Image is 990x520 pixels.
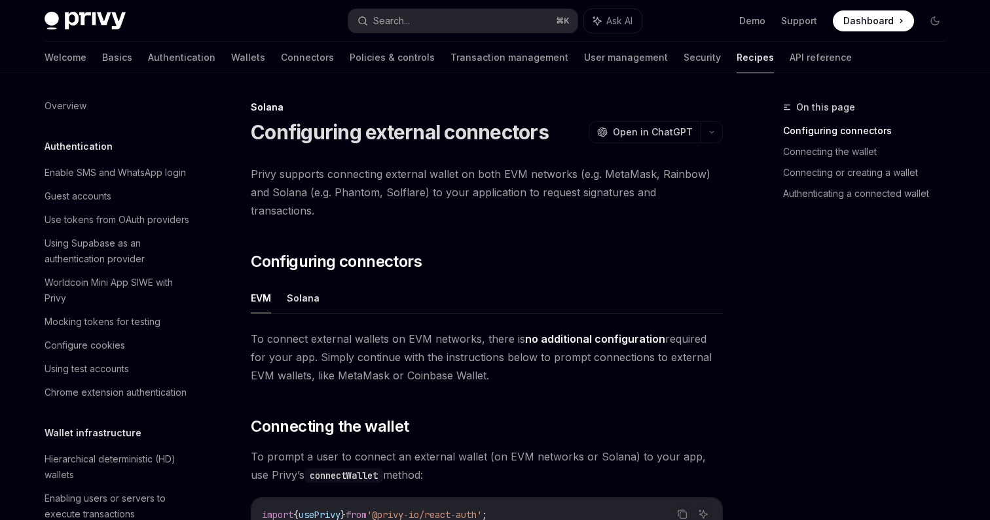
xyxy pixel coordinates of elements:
[45,188,111,204] div: Guest accounts
[45,212,189,228] div: Use tokens from OAuth providers
[783,120,956,141] a: Configuring connectors
[34,310,202,334] a: Mocking tokens for testing
[833,10,914,31] a: Dashboard
[34,447,202,487] a: Hierarchical deterministic (HD) wallets
[34,334,202,357] a: Configure cookies
[251,330,723,385] span: To connect external wallets on EVM networks, there is required for your app. Simply continue with...
[606,14,632,27] span: Ask AI
[584,42,668,73] a: User management
[45,314,160,330] div: Mocking tokens for testing
[231,42,265,73] a: Wallets
[613,126,693,139] span: Open in ChatGPT
[584,9,642,33] button: Ask AI
[373,13,410,29] div: Search...
[783,183,956,204] a: Authenticating a connected wallet
[450,42,568,73] a: Transaction management
[45,361,129,377] div: Using test accounts
[589,121,701,143] button: Open in ChatGPT
[45,338,125,353] div: Configure cookies
[45,165,186,181] div: Enable SMS and WhatsApp login
[251,251,422,272] span: Configuring connectors
[525,332,665,345] strong: no additional configuration
[843,14,894,27] span: Dashboard
[925,10,945,31] button: Toggle dark mode
[737,42,774,73] a: Recipes
[684,42,721,73] a: Security
[251,416,409,437] span: Connecting the wallet
[251,120,549,144] h1: Configuring external connectors
[304,468,383,483] code: connectWallet
[34,94,202,118] a: Overview
[287,283,320,313] button: Solana
[796,99,855,115] span: On this page
[790,42,852,73] a: API reference
[281,42,334,73] a: Connectors
[34,271,202,310] a: Worldcoin Mini App SIWE with Privy
[45,425,141,441] h5: Wallet infrastructure
[45,98,86,114] div: Overview
[739,14,765,27] a: Demo
[556,16,570,26] span: ⌘ K
[34,381,202,404] a: Chrome extension authentication
[45,139,113,154] h5: Authentication
[34,161,202,184] a: Enable SMS and WhatsApp login
[251,283,271,313] button: EVM
[45,451,194,483] div: Hierarchical deterministic (HD) wallets
[45,235,194,267] div: Using Supabase as an authentication provider
[783,162,956,183] a: Connecting or creating a wallet
[251,101,723,114] div: Solana
[783,141,956,162] a: Connecting the wallet
[251,165,723,220] span: Privy supports connecting external wallet on both EVM networks (e.g. MetaMask, Rainbow) and Solan...
[34,232,202,271] a: Using Supabase as an authentication provider
[34,357,202,381] a: Using test accounts
[102,42,132,73] a: Basics
[781,14,817,27] a: Support
[45,385,187,400] div: Chrome extension authentication
[148,42,215,73] a: Authentication
[34,208,202,232] a: Use tokens from OAuth providers
[348,9,577,33] button: Search...⌘K
[251,447,723,484] span: To prompt a user to connect an external wallet (on EVM networks or Solana) to your app, use Privy...
[45,42,86,73] a: Welcome
[34,184,202,208] a: Guest accounts
[350,42,435,73] a: Policies & controls
[45,275,194,306] div: Worldcoin Mini App SIWE with Privy
[45,12,126,30] img: dark logo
